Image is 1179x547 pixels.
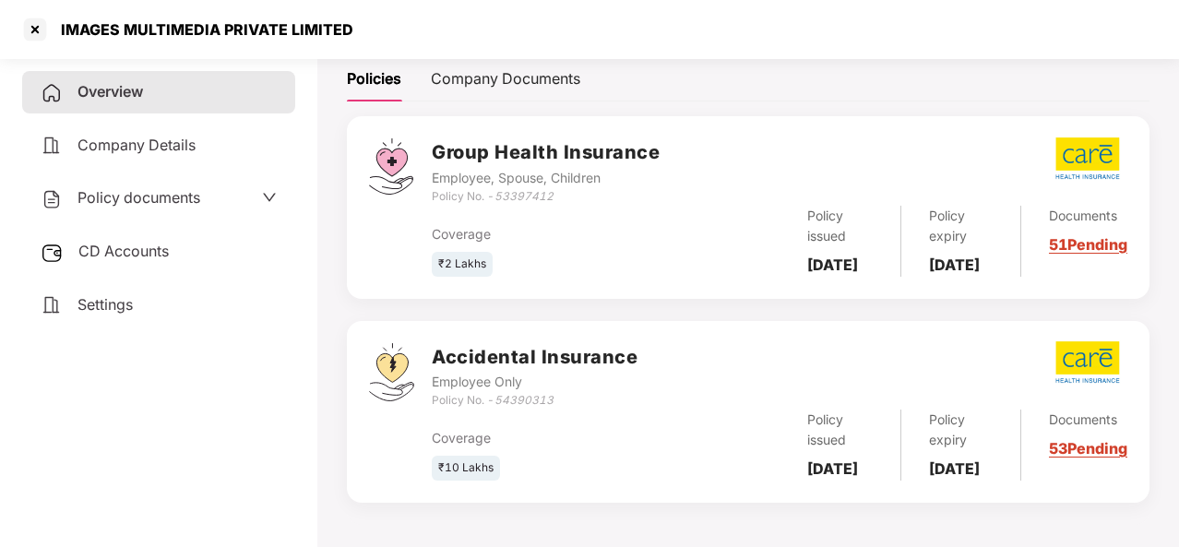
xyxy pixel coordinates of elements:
span: Settings [77,295,133,314]
div: Documents [1049,206,1127,226]
div: ₹2 Lakhs [432,252,493,277]
div: Policy No. - [432,188,660,206]
img: svg+xml;base64,PHN2ZyB3aWR0aD0iMjUiIGhlaWdodD0iMjQiIHZpZXdCb3g9IjAgMCAyNSAyNCIgZmlsbD0ibm9uZSIgeG... [41,242,64,264]
span: Policy documents [77,188,200,207]
div: Policy expiry [929,410,993,450]
span: CD Accounts [78,242,169,260]
img: svg+xml;base64,PHN2ZyB4bWxucz0iaHR0cDovL3d3dy53My5vcmcvMjAwMC9zdmciIHdpZHRoPSIyNCIgaGVpZ2h0PSIyNC... [41,82,63,104]
b: [DATE] [807,256,858,274]
img: svg+xml;base64,PHN2ZyB4bWxucz0iaHR0cDovL3d3dy53My5vcmcvMjAwMC9zdmciIHdpZHRoPSIyNCIgaGVpZ2h0PSIyNC... [41,294,63,316]
a: 53 Pending [1049,439,1127,458]
span: Company Details [77,136,196,154]
span: Overview [77,82,143,101]
div: IMAGES MULTIMEDIA PRIVATE LIMITED [50,20,353,39]
b: [DATE] [929,459,980,478]
b: [DATE] [807,459,858,478]
div: Company Documents [431,67,580,90]
b: [DATE] [929,256,980,274]
img: svg+xml;base64,PHN2ZyB4bWxucz0iaHR0cDovL3d3dy53My5vcmcvMjAwMC9zdmciIHdpZHRoPSI0Ny43MTQiIGhlaWdodD... [369,138,413,195]
h3: Accidental Insurance [432,343,637,372]
div: Policy expiry [929,206,993,246]
i: 53397412 [494,189,554,203]
div: Policy issued [807,206,872,246]
div: ₹10 Lakhs [432,456,500,481]
div: Policies [347,67,401,90]
div: Policy No. - [432,392,637,410]
div: Employee Only [432,372,637,392]
h3: Group Health Insurance [432,138,660,167]
div: Documents [1049,410,1127,430]
div: Employee, Spouse, Children [432,168,660,188]
div: Policy issued [807,410,872,450]
i: 54390313 [494,393,554,407]
span: down [262,190,277,205]
img: care.png [1054,137,1121,180]
img: svg+xml;base64,PHN2ZyB4bWxucz0iaHR0cDovL3d3dy53My5vcmcvMjAwMC9zdmciIHdpZHRoPSI0OS4zMjEiIGhlaWdodD... [369,343,414,401]
div: Coverage [432,224,663,244]
img: svg+xml;base64,PHN2ZyB4bWxucz0iaHR0cDovL3d3dy53My5vcmcvMjAwMC9zdmciIHdpZHRoPSIyNCIgaGVpZ2h0PSIyNC... [41,135,63,157]
img: svg+xml;base64,PHN2ZyB4bWxucz0iaHR0cDovL3d3dy53My5vcmcvMjAwMC9zdmciIHdpZHRoPSIyNCIgaGVpZ2h0PSIyNC... [41,188,63,210]
img: care.png [1054,340,1121,384]
a: 51 Pending [1049,235,1127,254]
div: Coverage [432,428,663,448]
